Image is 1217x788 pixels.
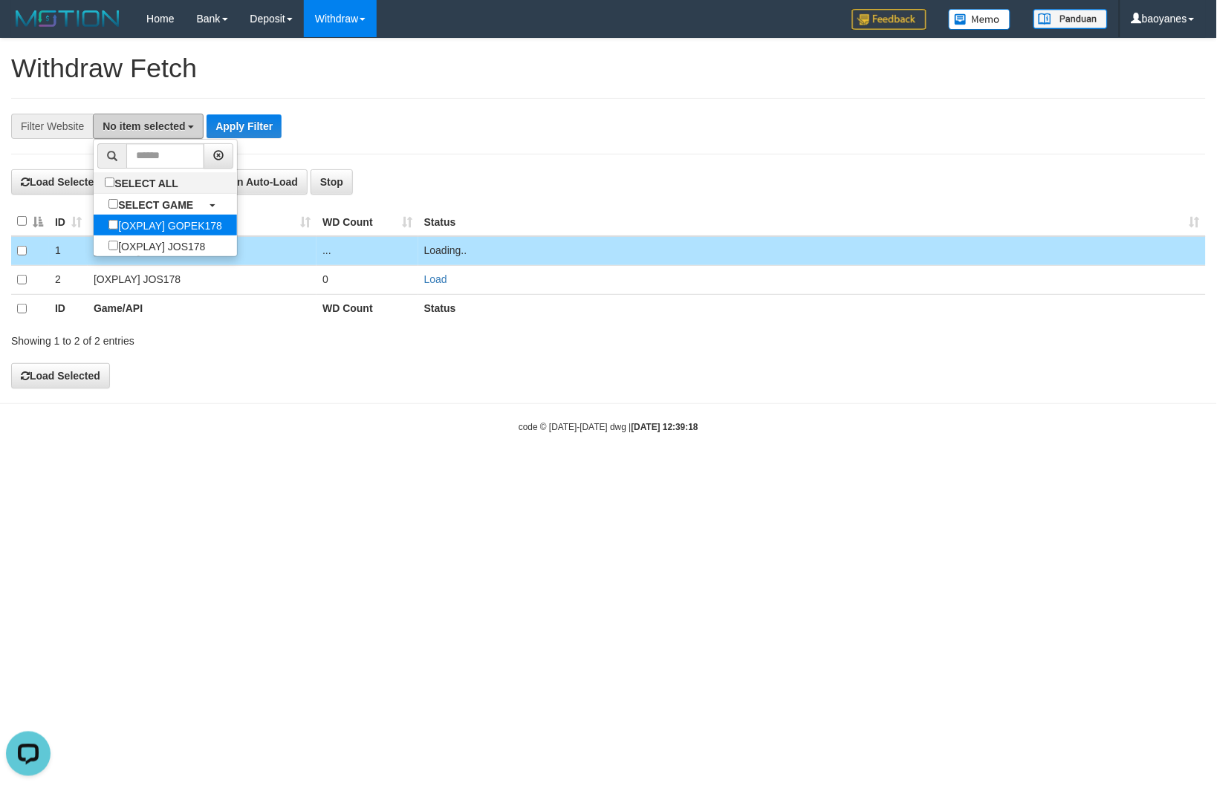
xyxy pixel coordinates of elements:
label: [OXPLAY] JOS178 [94,235,220,256]
th: Game/API: activate to sort column ascending [88,207,317,236]
small: code © [DATE]-[DATE] dwg | [519,422,698,432]
th: Status [418,294,1206,322]
label: SELECT ALL [94,172,193,193]
input: SELECT GAME [108,199,118,209]
h1: Withdraw Fetch [11,53,1206,83]
button: Stop [311,169,353,195]
td: 2 [49,265,88,294]
th: ID: activate to sort column ascending [49,207,88,236]
button: Apply Filter [207,114,282,138]
img: MOTION_logo.png [11,7,124,30]
b: SELECT GAME [118,199,193,211]
a: Load [424,273,447,285]
div: Showing 1 to 2 of 2 entries [11,328,496,348]
button: No item selected [93,114,204,139]
div: Filter Website [11,114,93,139]
span: ... [322,244,331,256]
span: No item selected [103,120,185,132]
span: Loading.. [424,244,467,256]
th: WD Count: activate to sort column ascending [317,207,418,236]
th: WD Count [317,294,418,322]
input: [OXPLAY] GOPEK178 [108,220,118,229]
span: 0 [322,273,328,285]
img: panduan.png [1033,9,1108,29]
td: 1 [49,236,88,265]
th: Game/API [88,294,317,322]
img: Button%20Memo.svg [949,9,1011,30]
button: Load Selected [11,169,110,195]
button: Load Selected [11,363,110,388]
img: Feedback.jpg [852,9,926,30]
th: ID [49,294,88,322]
td: [OXPLAY] JOS178 [88,265,317,294]
a: SELECT GAME [94,194,237,215]
input: SELECT ALL [105,178,114,187]
input: [OXPLAY] JOS178 [108,241,118,250]
th: Status: activate to sort column ascending [418,207,1206,236]
button: Open LiveChat chat widget [6,6,51,51]
td: [OXPLAY] GOPEK178 [88,236,317,265]
label: [OXPLAY] GOPEK178 [94,215,237,235]
button: Run Auto-Load [205,169,308,195]
strong: [DATE] 12:39:18 [632,422,698,432]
